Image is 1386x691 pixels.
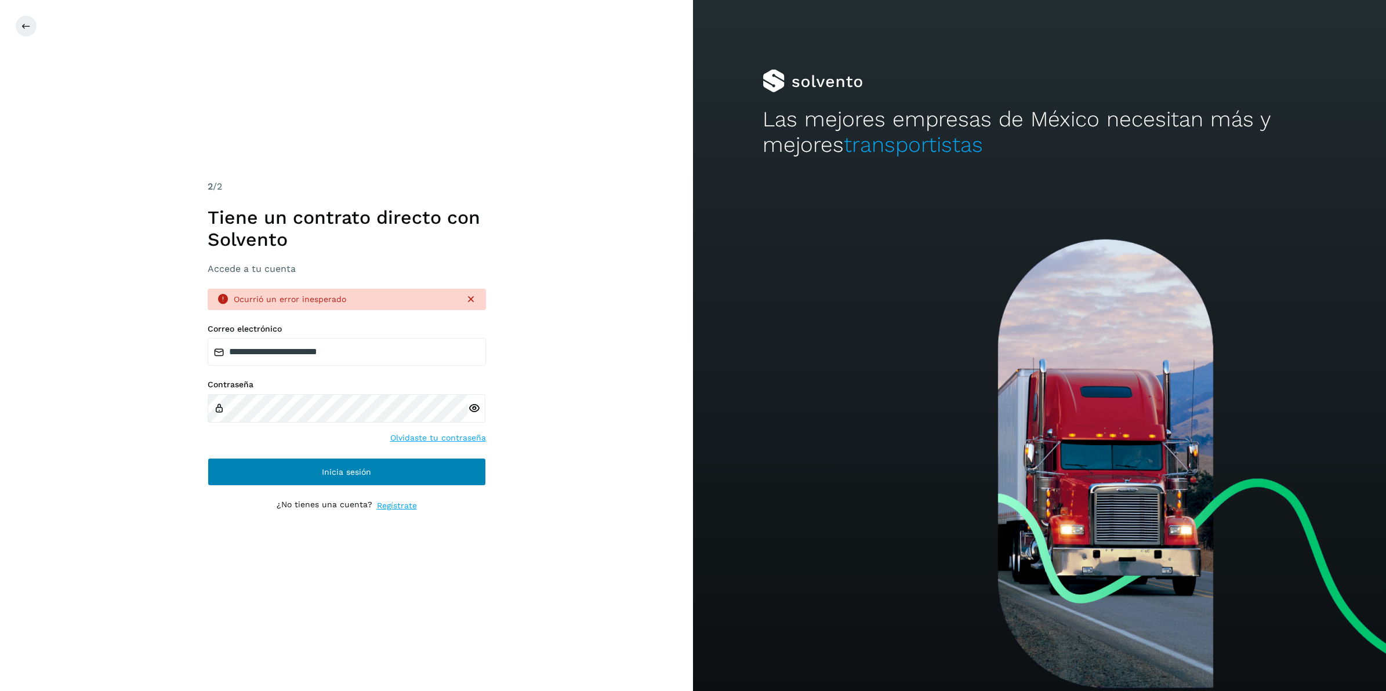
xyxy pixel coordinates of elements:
[277,500,372,512] p: ¿No tienes una cuenta?
[208,380,486,390] label: Contraseña
[208,181,213,192] span: 2
[208,180,486,194] div: /2
[208,324,486,334] label: Correo electrónico
[390,432,486,444] a: Olvidaste tu contraseña
[208,206,486,251] h1: Tiene un contrato directo con Solvento
[208,458,486,486] button: Inicia sesión
[763,107,1317,158] h2: Las mejores empresas de México necesitan más y mejores
[234,293,456,306] div: Ocurrió un error inesperado
[844,132,983,157] span: transportistas
[208,263,486,274] h3: Accede a tu cuenta
[322,468,371,476] span: Inicia sesión
[377,500,417,512] a: Regístrate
